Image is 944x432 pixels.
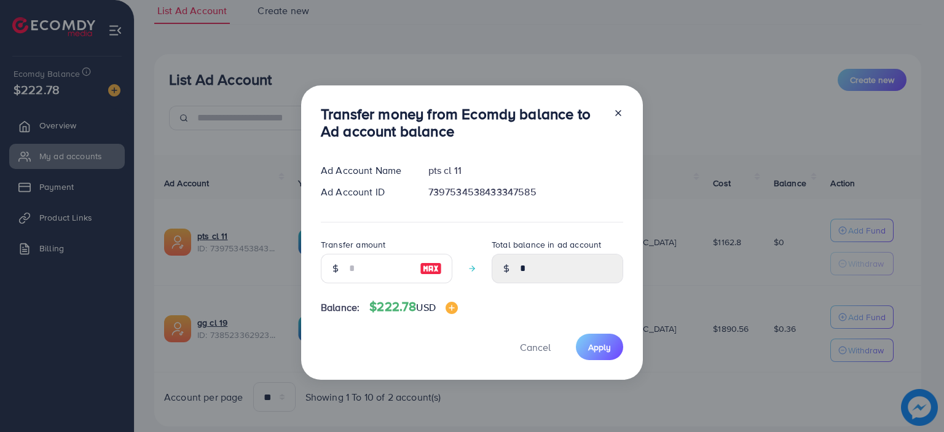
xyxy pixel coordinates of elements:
[321,105,604,141] h3: Transfer money from Ecomdy balance to Ad account balance
[505,334,566,360] button: Cancel
[520,340,551,354] span: Cancel
[492,238,601,251] label: Total balance in ad account
[420,261,442,276] img: image
[419,163,633,178] div: pts cl 11
[419,185,633,199] div: 7397534538433347585
[369,299,458,315] h4: $222.78
[588,341,611,353] span: Apply
[311,185,419,199] div: Ad Account ID
[416,300,435,314] span: USD
[446,302,458,314] img: image
[311,163,419,178] div: Ad Account Name
[321,300,360,315] span: Balance:
[576,334,623,360] button: Apply
[321,238,385,251] label: Transfer amount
